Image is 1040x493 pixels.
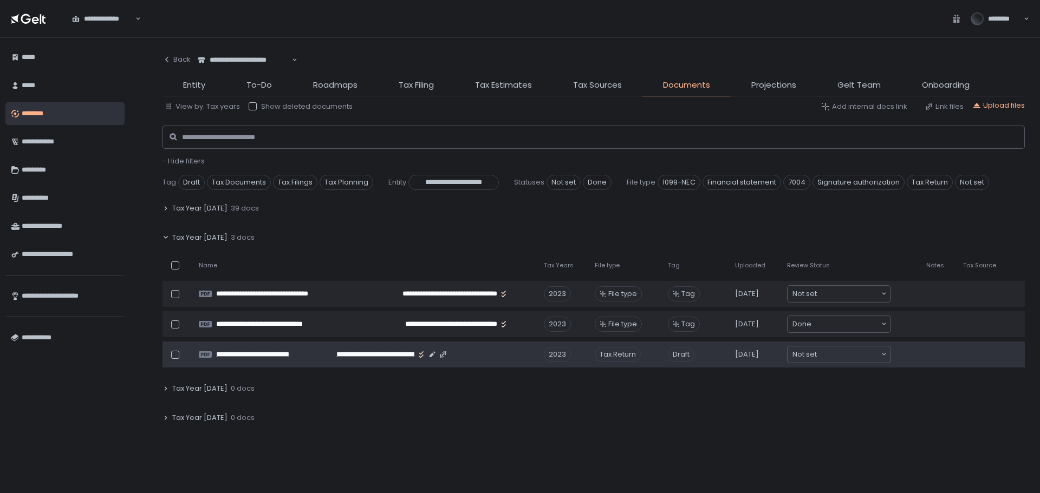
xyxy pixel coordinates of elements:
[703,175,781,190] span: Financial statement
[475,79,532,91] span: Tax Estimates
[388,178,406,187] span: Entity
[681,319,695,329] span: Tag
[792,319,811,330] span: Done
[595,261,620,269] span: File type
[792,288,817,299] span: Not set
[162,156,205,166] button: - Hide filters
[658,175,700,190] span: 1099-NEC
[172,413,227,423] span: Tax Year [DATE]
[544,286,571,301] div: 2023
[165,102,240,111] button: View by: Tax years
[172,233,227,242] span: Tax Year [DATE]
[608,289,637,299] span: File type
[817,288,880,299] input: Search for option
[972,101,1025,110] button: Upload files
[907,175,953,190] span: Tax Return
[668,261,680,269] span: Tag
[162,178,176,187] span: Tag
[547,175,581,190] span: Not set
[544,261,574,269] span: Tax Years
[792,349,817,360] span: Not set
[663,79,710,91] span: Documents
[788,316,890,332] div: Search for option
[925,102,964,111] button: Link files
[320,175,373,190] span: Tax Planning
[963,261,996,269] span: Tax Source
[65,8,141,30] div: Search for option
[583,175,612,190] span: Done
[231,413,255,423] span: 0 docs
[955,175,989,190] span: Not set
[191,49,297,71] div: Search for option
[595,347,641,362] div: Tax Return
[172,203,227,213] span: Tax Year [DATE]
[783,175,810,190] span: 7004
[608,319,637,329] span: File type
[313,79,357,91] span: Roadmaps
[178,175,205,190] span: Draft
[162,55,191,64] div: Back
[681,289,695,299] span: Tag
[172,384,227,393] span: Tax Year [DATE]
[735,319,759,329] span: [DATE]
[183,79,205,91] span: Entity
[399,79,434,91] span: Tax Filing
[544,347,571,362] div: 2023
[199,261,217,269] span: Name
[246,79,272,91] span: To-Do
[926,261,944,269] span: Notes
[788,346,890,363] div: Search for option
[817,349,880,360] input: Search for option
[162,49,191,70] button: Back
[735,350,759,359] span: [DATE]
[514,178,544,187] span: Statuses
[273,175,317,190] span: Tax Filings
[735,289,759,299] span: [DATE]
[788,286,890,302] div: Search for option
[668,347,694,362] span: Draft
[821,102,907,111] button: Add internal docs link
[573,79,622,91] span: Tax Sources
[735,261,765,269] span: Uploaded
[231,233,255,242] span: 3 docs
[627,178,655,187] span: File type
[812,175,905,190] span: Signature authorization
[231,384,255,393] span: 0 docs
[290,55,291,65] input: Search for option
[811,319,880,330] input: Search for option
[544,317,571,332] div: 2023
[837,79,881,91] span: Gelt Team
[751,79,796,91] span: Projections
[231,203,259,213] span: 39 docs
[787,261,830,269] span: Review Status
[922,79,970,91] span: Onboarding
[207,175,271,190] span: Tax Documents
